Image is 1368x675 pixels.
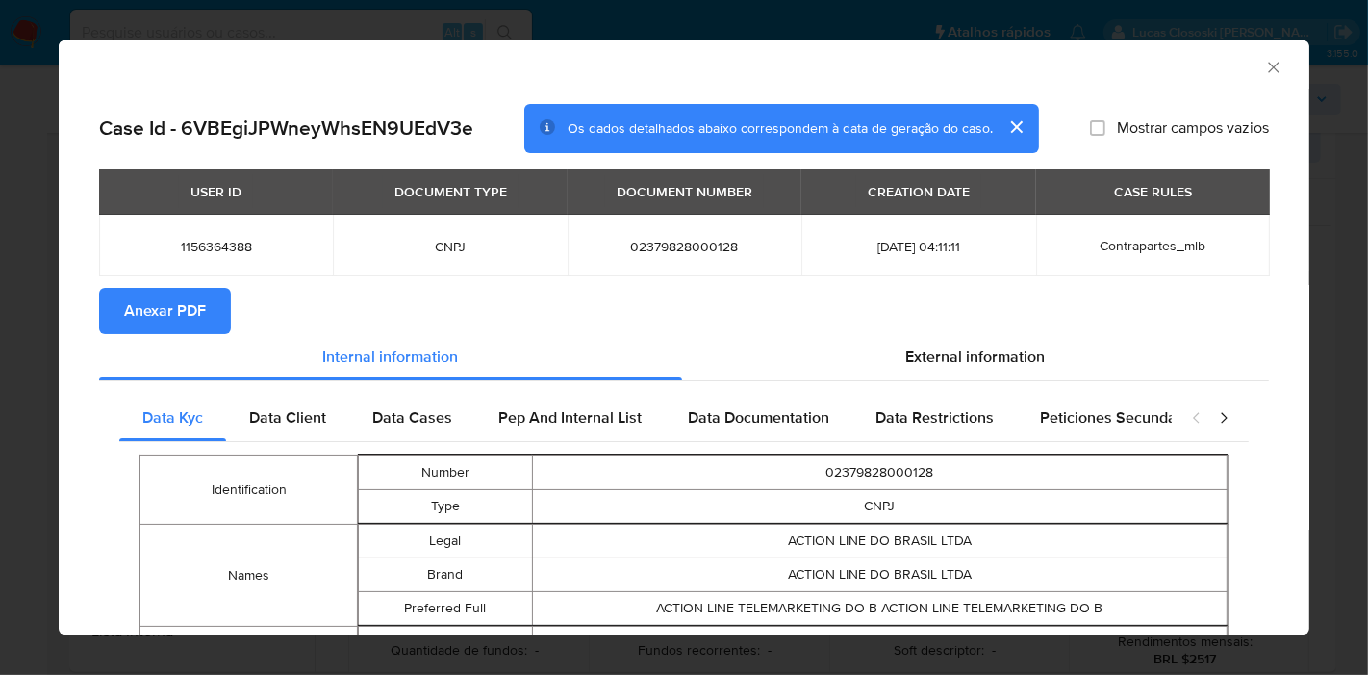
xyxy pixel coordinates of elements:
span: Mostrar campos vazios [1117,118,1269,138]
span: 1156364388 [122,238,310,255]
td: ACTION LINE DO BRASIL LTDA [532,558,1227,592]
td: Preferred Full [359,592,533,626]
span: Data Restrictions [875,406,994,428]
td: 02379828000128 [532,456,1227,490]
h2: Case Id - 6VBEgiJPWneyWhsEN9UEdV3e [99,116,473,141]
div: closure-recommendation-modal [59,40,1309,635]
button: Fechar a janela [1264,58,1281,75]
td: Names [140,525,358,627]
div: Detailed internal info [119,395,1172,441]
span: Contrapartes_mlb [1100,236,1205,255]
span: Data Documentation [688,406,829,428]
span: External information [906,346,1046,368]
span: Internal information [323,346,459,368]
span: Data Kyc [142,406,203,428]
button: cerrar [993,104,1039,150]
span: [DATE] 04:11:11 [824,238,1012,255]
span: CNPJ [356,238,544,255]
button: Anexar PDF [99,288,231,334]
span: Data Cases [372,406,452,428]
div: Detailed info [99,334,1269,380]
div: USER ID [179,175,253,208]
span: Data Client [249,406,326,428]
span: 02379828000128 [591,238,778,255]
span: Peticiones Secundarias [1040,406,1203,428]
td: Legal [359,525,533,558]
td: Is Primary [359,627,533,661]
span: Pep And Internal List [498,406,642,428]
div: CASE RULES [1102,175,1203,208]
td: Brand [359,558,533,592]
div: DOCUMENT TYPE [383,175,519,208]
td: Number [359,456,533,490]
span: Os dados detalhados abaixo correspondem à data de geração do caso. [568,118,993,138]
td: Identification [140,456,358,525]
span: Anexar PDF [124,290,206,332]
div: CREATION DATE [856,175,981,208]
div: DOCUMENT NUMBER [605,175,764,208]
td: true [532,627,1227,661]
input: Mostrar campos vazios [1090,120,1105,136]
td: ACTION LINE TELEMARKETING DO B ACTION LINE TELEMARKETING DO B [532,592,1227,626]
td: Type [359,490,533,524]
td: CNPJ [532,490,1227,524]
td: ACTION LINE DO BRASIL LTDA [532,525,1227,558]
